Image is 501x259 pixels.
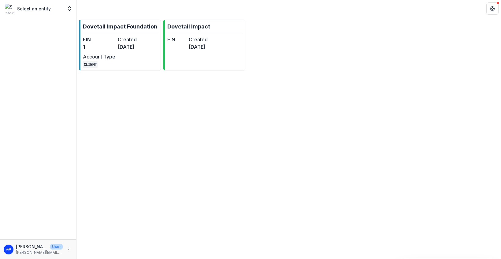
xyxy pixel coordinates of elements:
img: Select an entity [5,4,15,13]
dt: Created [118,36,150,43]
dt: Account Type [83,53,115,60]
p: Select an entity [17,6,51,12]
p: User [50,244,63,250]
code: CLIENT [83,61,98,68]
dt: Created [189,36,208,43]
button: More [65,246,72,253]
button: Get Help [486,2,499,15]
p: Dovetail Impact [167,22,210,31]
dt: EIN [83,36,115,43]
dd: [DATE] [189,43,208,51]
p: [PERSON_NAME][EMAIL_ADDRESS][DOMAIN_NAME] [16,250,63,255]
p: Dovetail Impact Foundation [83,22,157,31]
dd: 1 [83,43,115,51]
p: [PERSON_NAME] [16,243,48,250]
a: Dovetail Impact FoundationEIN1Created[DATE]Account TypeCLIENT [79,20,161,70]
dd: [DATE] [118,43,150,51]
button: Open entity switcher [65,2,74,15]
a: Dovetail ImpactEINCreated[DATE] [163,20,245,70]
div: Anna Koons [6,247,11,251]
dt: EIN [167,36,186,43]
